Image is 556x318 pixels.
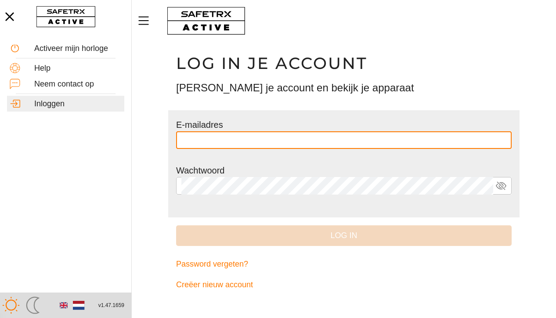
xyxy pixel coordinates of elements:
[176,275,512,295] a: Creëer nieuw account
[72,300,84,311] img: nl.svg
[176,254,512,275] a: Password vergeten?
[2,296,20,314] img: ModeLight.svg
[176,225,512,246] button: Log in
[176,166,224,175] label: Wachtwoord
[183,229,505,242] span: Log in
[176,53,512,73] h1: Log in je account
[176,257,248,271] span: Password vergeten?
[176,80,512,95] h3: [PERSON_NAME] je account en bekijk je apparaat
[176,120,223,130] label: E-mailadres
[176,278,253,292] span: Creëer nieuw account
[93,298,130,313] button: v1.47.1659
[34,44,122,54] div: Activeer mijn horloge
[136,11,158,30] button: Menu
[34,64,122,73] div: Help
[98,301,124,310] span: v1.47.1659
[34,99,122,109] div: Inloggen
[34,79,122,89] div: Neem contact op
[71,298,86,313] button: Nederlands
[10,63,20,73] img: Help.svg
[24,296,42,314] img: ModeDark.svg
[60,301,68,309] img: en.svg
[10,79,20,89] img: ContactUs.svg
[56,298,71,313] button: Engels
